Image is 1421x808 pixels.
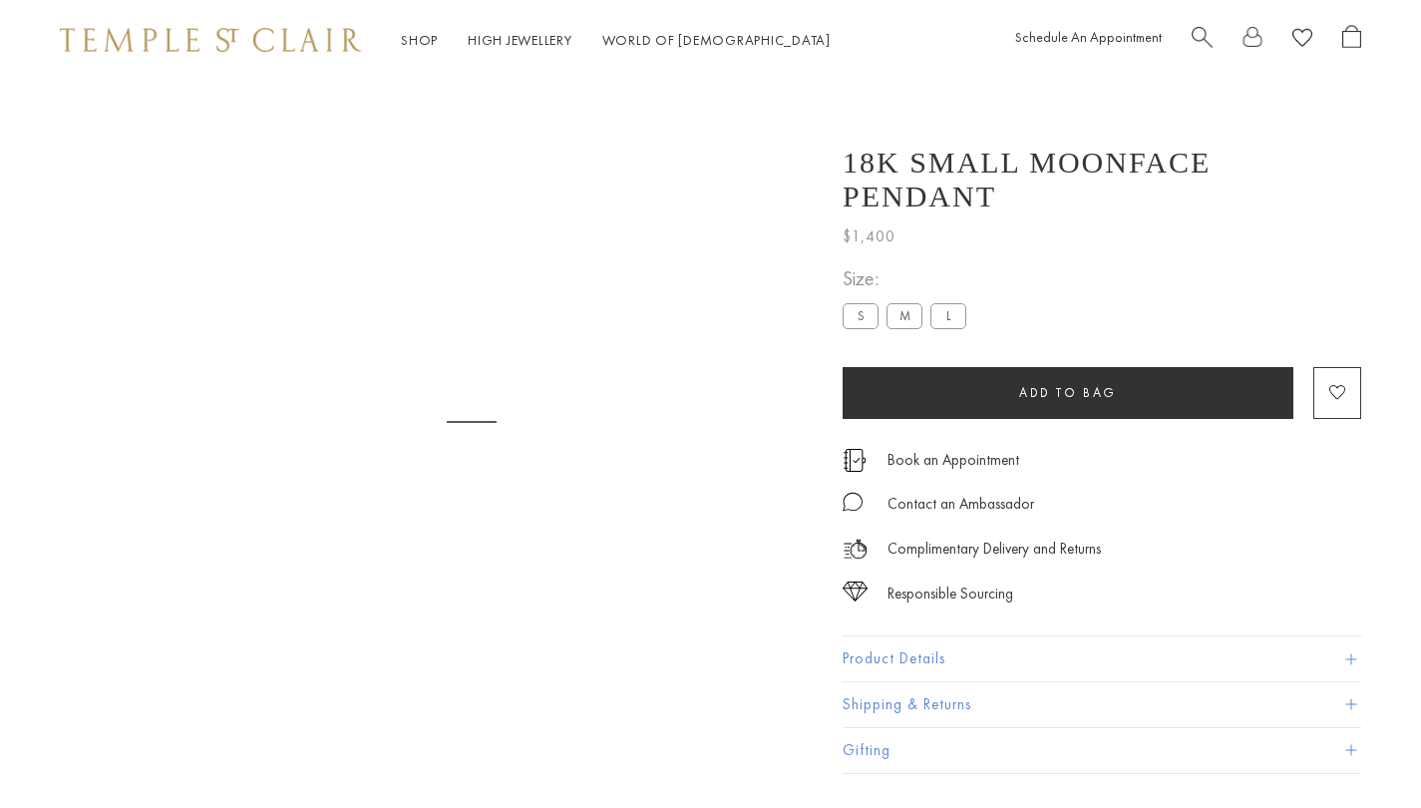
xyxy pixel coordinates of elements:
[843,728,1361,773] button: Gifting
[602,31,831,49] a: World of [DEMOGRAPHIC_DATA]World of [DEMOGRAPHIC_DATA]
[468,31,572,49] a: High JewelleryHigh Jewellery
[843,492,863,512] img: MessageIcon-01_2.svg
[401,31,438,49] a: ShopShop
[1019,384,1117,401] span: Add to bag
[843,223,895,249] span: $1,400
[843,146,1361,213] h1: 18K Small Moonface Pendant
[888,492,1034,517] div: Contact an Ambassador
[843,682,1361,727] button: Shipping & Returns
[1292,25,1312,56] a: View Wishlist
[1342,25,1361,56] a: Open Shopping Bag
[888,537,1101,562] p: Complimentary Delivery and Returns
[843,582,868,602] img: icon_sourcing.svg
[843,303,879,328] label: S
[843,449,867,472] img: icon_appointment.svg
[401,28,831,53] nav: Main navigation
[888,582,1013,606] div: Responsible Sourcing
[843,262,974,295] span: Size:
[60,28,361,52] img: Temple St. Clair
[887,303,922,328] label: M
[843,537,868,562] img: icon_delivery.svg
[1015,28,1162,46] a: Schedule An Appointment
[930,303,966,328] label: L
[843,636,1361,681] button: Product Details
[888,449,1019,471] a: Book an Appointment
[1192,25,1213,56] a: Search
[843,367,1293,419] button: Add to bag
